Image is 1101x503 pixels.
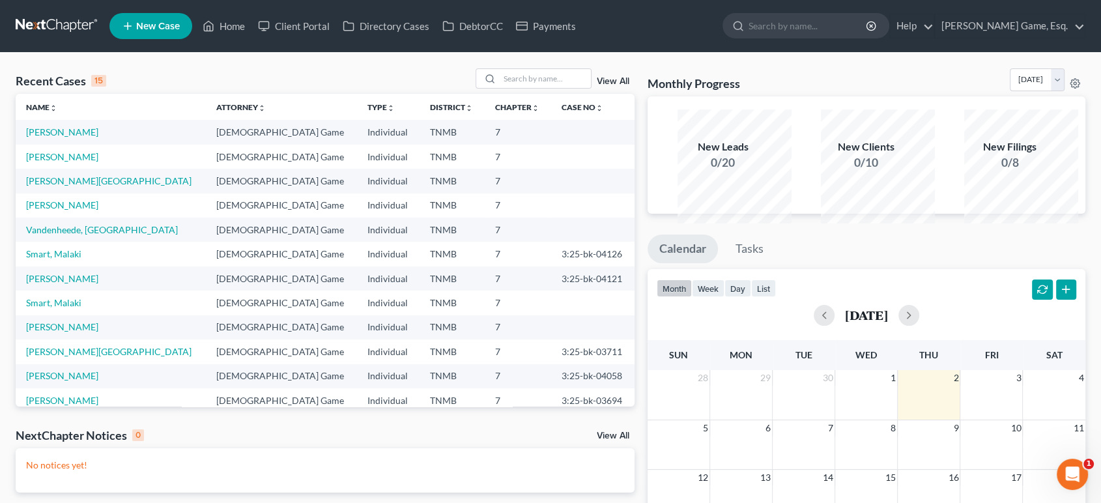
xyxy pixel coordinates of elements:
[206,169,358,193] td: [DEMOGRAPHIC_DATA] Game
[196,14,251,38] a: Home
[206,218,358,242] td: [DEMOGRAPHIC_DATA] Game
[669,349,688,360] span: Sun
[648,235,718,263] a: Calendar
[206,242,358,266] td: [DEMOGRAPHIC_DATA] Game
[367,102,395,112] a: Typeunfold_more
[795,349,812,360] span: Tue
[678,139,769,154] div: New Leads
[964,139,1055,154] div: New Filings
[16,73,106,89] div: Recent Cases
[984,349,998,360] span: Fri
[430,102,473,112] a: Districtunfold_more
[696,470,709,485] span: 12
[420,388,485,412] td: TNMB
[26,395,98,406] a: [PERSON_NAME]
[485,291,551,315] td: 7
[759,470,772,485] span: 13
[26,273,98,284] a: [PERSON_NAME]
[357,291,420,315] td: Individual
[657,280,692,297] button: month
[26,370,98,381] a: [PERSON_NAME]
[827,420,835,436] span: 7
[696,370,709,386] span: 28
[485,218,551,242] td: 7
[678,154,769,171] div: 0/20
[889,420,897,436] span: 8
[485,315,551,339] td: 7
[749,14,868,38] input: Search by name...
[692,280,724,297] button: week
[964,154,1055,171] div: 0/8
[206,145,358,169] td: [DEMOGRAPHIC_DATA] Game
[724,280,751,297] button: day
[485,145,551,169] td: 7
[357,120,420,144] td: Individual
[16,427,144,443] div: NextChapter Notices
[485,120,551,144] td: 7
[764,420,772,436] span: 6
[420,339,485,364] td: TNMB
[702,420,709,436] span: 5
[884,470,897,485] span: 15
[485,194,551,218] td: 7
[50,104,57,112] i: unfold_more
[724,235,775,263] a: Tasks
[132,429,144,441] div: 0
[357,364,420,388] td: Individual
[387,104,395,112] i: unfold_more
[935,14,1085,38] a: [PERSON_NAME] Game, Esq.
[509,14,582,38] a: Payments
[206,339,358,364] td: [DEMOGRAPHIC_DATA] Game
[485,364,551,388] td: 7
[952,420,960,436] span: 9
[420,364,485,388] td: TNMB
[1046,349,1062,360] span: Sat
[1057,459,1088,490] iframe: Intercom live chat
[26,102,57,112] a: Nameunfold_more
[500,69,591,88] input: Search by name...
[890,14,934,38] a: Help
[91,75,106,87] div: 15
[1072,420,1085,436] span: 11
[251,14,336,38] a: Client Portal
[485,339,551,364] td: 7
[436,14,509,38] a: DebtorCC
[845,308,888,322] h2: [DATE]
[420,169,485,193] td: TNMB
[947,470,960,485] span: 16
[821,139,912,154] div: New Clients
[465,104,473,112] i: unfold_more
[1009,470,1022,485] span: 17
[26,346,192,357] a: [PERSON_NAME][GEOGRAPHIC_DATA]
[357,169,420,193] td: Individual
[206,120,358,144] td: [DEMOGRAPHIC_DATA] Game
[730,349,752,360] span: Mon
[821,154,912,171] div: 0/10
[551,339,635,364] td: 3:25-bk-03711
[485,266,551,291] td: 7
[26,297,81,308] a: Smart, Malaki
[648,76,740,91] h3: Monthly Progress
[26,175,192,186] a: [PERSON_NAME][GEOGRAPHIC_DATA]
[420,218,485,242] td: TNMB
[751,280,776,297] button: list
[420,194,485,218] td: TNMB
[420,242,485,266] td: TNMB
[357,388,420,412] td: Individual
[495,102,539,112] a: Chapterunfold_more
[562,102,603,112] a: Case Nounfold_more
[357,339,420,364] td: Individual
[420,120,485,144] td: TNMB
[420,315,485,339] td: TNMB
[357,315,420,339] td: Individual
[420,145,485,169] td: TNMB
[357,145,420,169] td: Individual
[551,242,635,266] td: 3:25-bk-04126
[26,321,98,332] a: [PERSON_NAME]
[919,349,938,360] span: Thu
[1014,370,1022,386] span: 3
[855,349,877,360] span: Wed
[258,104,266,112] i: unfold_more
[889,370,897,386] span: 1
[551,388,635,412] td: 3:25-bk-03694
